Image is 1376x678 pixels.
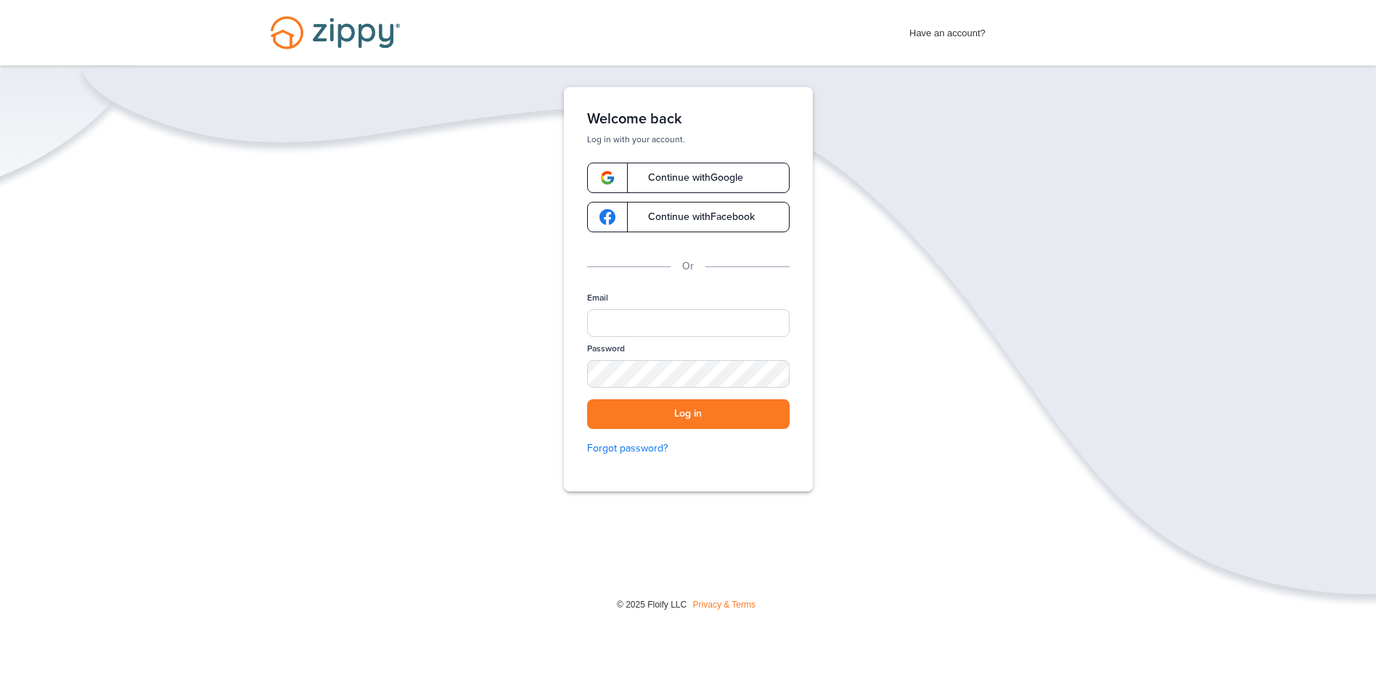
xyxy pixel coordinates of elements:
[587,360,790,388] input: Password
[693,600,755,610] a: Privacy & Terms
[587,309,790,337] input: Email
[587,343,625,355] label: Password
[587,202,790,232] a: google-logoContinue withFacebook
[599,170,615,186] img: google-logo
[587,399,790,429] button: Log in
[587,292,608,304] label: Email
[587,441,790,457] a: Forgot password?
[617,600,687,610] span: © 2025 Floify LLC
[599,209,615,225] img: google-logo
[682,258,694,274] p: Or
[587,110,790,128] h1: Welcome back
[587,163,790,193] a: google-logoContinue withGoogle
[587,134,790,145] p: Log in with your account.
[634,212,755,222] span: Continue with Facebook
[909,18,986,41] span: Have an account?
[634,173,743,183] span: Continue with Google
